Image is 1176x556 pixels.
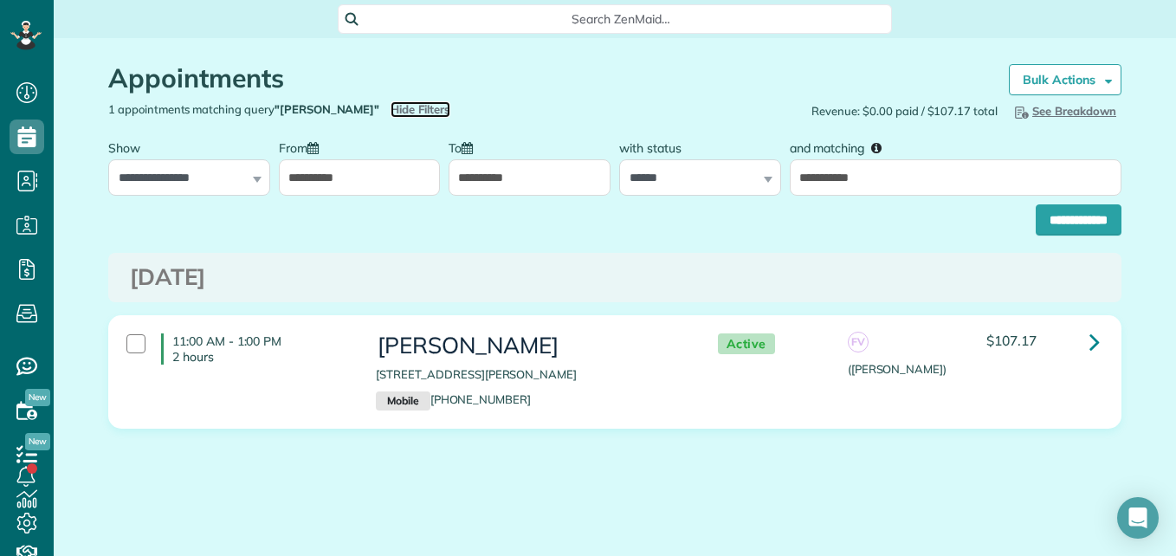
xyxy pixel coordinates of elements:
[811,103,998,120] span: Revenue: $0.00 paid / $107.17 total
[391,102,450,116] a: Hide Filters
[172,349,350,365] p: 2 hours
[1006,101,1121,120] button: See Breakdown
[108,64,983,93] h1: Appointments
[25,433,50,450] span: New
[279,131,327,163] label: From
[1023,72,1095,87] strong: Bulk Actions
[25,389,50,406] span: New
[1117,497,1159,539] div: Open Intercom Messenger
[391,101,450,118] span: Hide Filters
[1011,104,1116,118] span: See Breakdown
[848,332,869,352] span: FV
[376,366,682,383] p: [STREET_ADDRESS][PERSON_NAME]
[1009,64,1121,95] a: Bulk Actions
[376,333,682,359] h3: [PERSON_NAME]
[376,392,531,406] a: Mobile[PHONE_NUMBER]
[130,265,1100,290] h3: [DATE]
[275,102,379,116] strong: "[PERSON_NAME]"
[848,362,947,376] span: ([PERSON_NAME])
[95,101,615,118] div: 1 appointments matching query
[790,131,895,163] label: and matching
[161,333,350,365] h4: 11:00 AM - 1:00 PM
[376,391,430,411] small: Mobile
[718,333,775,355] span: Active
[986,332,1037,349] span: $107.17
[449,131,481,163] label: To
